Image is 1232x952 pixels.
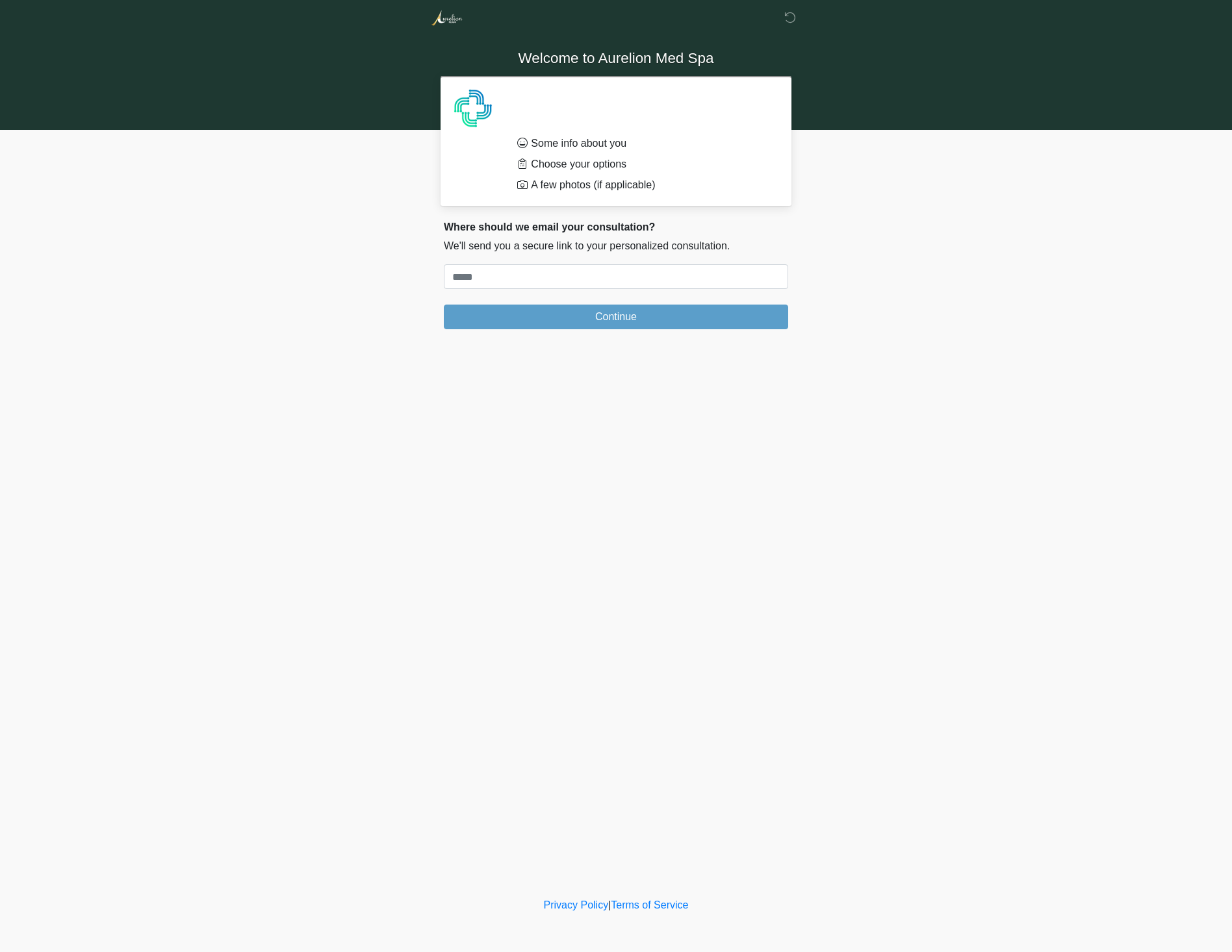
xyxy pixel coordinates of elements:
a: Terms of Service [611,899,688,910]
img: Agent Avatar [454,89,493,128]
h2: Where should we email your consultation? [444,221,788,233]
li: A few photos (if applicable) [517,177,769,193]
a: | [608,899,611,910]
a: Privacy Policy [544,899,609,910]
p: We'll send you a secure link to your personalized consultation. [444,238,788,254]
li: Choose your options [517,157,769,172]
img: Aurelion Med Spa Logo [431,10,463,26]
button: Continue [444,305,788,329]
li: Some info about you [517,136,769,151]
h1: Welcome to Aurelion Med Spa [434,47,798,71]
